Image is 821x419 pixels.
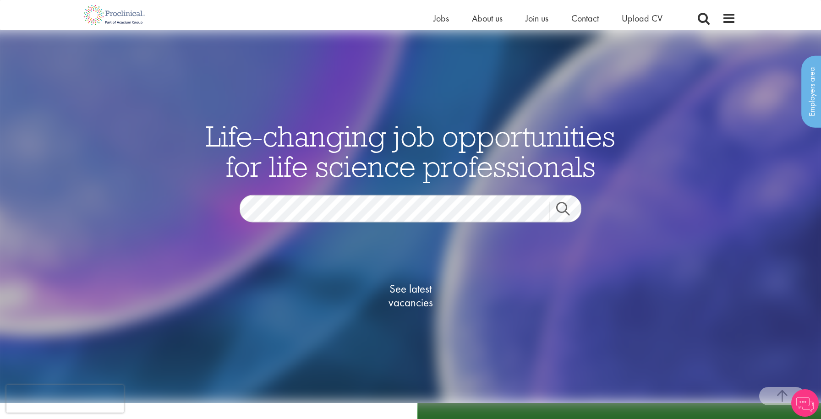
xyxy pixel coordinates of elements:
[365,245,456,346] a: See latestvacancies
[525,12,548,24] a: Join us
[472,12,503,24] a: About us
[433,12,449,24] a: Jobs
[549,202,588,220] a: Job search submit button
[365,282,456,310] span: See latest vacancies
[206,118,615,185] span: Life-changing job opportunities for life science professionals
[6,385,124,413] iframe: reCAPTCHA
[571,12,599,24] a: Contact
[791,389,819,417] img: Chatbot
[622,12,662,24] a: Upload CV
